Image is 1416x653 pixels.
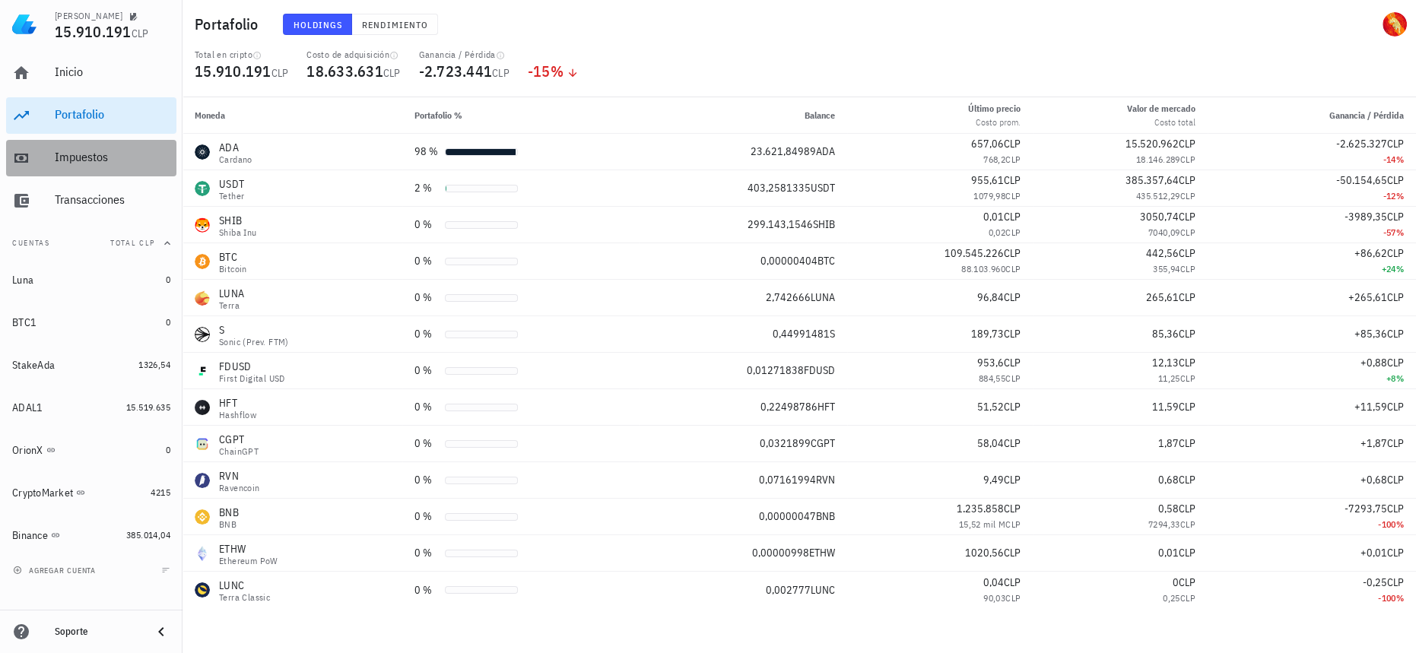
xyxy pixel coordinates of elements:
[1146,246,1179,260] span: 442,56
[1354,400,1387,414] span: +11,59
[195,61,271,81] span: 15.910.191
[195,217,210,233] div: SHIB-icon
[195,509,210,525] div: BNB-icon
[414,326,439,342] div: 0 %
[1136,154,1180,165] span: 18.146.289
[55,626,140,638] div: Soporte
[760,400,818,414] span: 0,22498786
[1125,173,1179,187] span: 385.357,64
[1387,246,1404,260] span: CLP
[414,509,439,525] div: 0 %
[1146,290,1179,304] span: 265,61
[1387,210,1404,223] span: CLP
[1179,575,1195,589] span: CLP
[1179,246,1195,260] span: CLP
[805,109,835,121] span: Balance
[1354,327,1387,341] span: +85,36
[6,389,176,426] a: ADAL1 15.519.635
[6,474,176,511] a: CryptoMarket 4215
[195,144,210,160] div: ADA-icon
[1179,173,1195,187] span: CLP
[1387,290,1404,304] span: CLP
[419,49,510,61] div: Ganancia / Pérdida
[1180,372,1195,384] span: CLP
[306,61,383,81] span: 18.633.631
[195,436,210,452] div: CGPT-icon
[12,316,37,329] div: BTC1
[813,217,835,231] span: SHIB
[6,517,176,553] a: Binance 385.014,04
[968,116,1021,129] div: Costo prom.
[402,97,639,134] th: Portafolio %: Sin ordenar. Pulse para ordenar de forma ascendente.
[219,286,244,301] div: LUNA
[1360,546,1387,559] span: +0,01
[1004,436,1021,450] span: CLP
[1179,502,1195,515] span: CLP
[1004,473,1021,487] span: CLP
[195,546,210,561] div: ETHW-icon
[195,109,225,121] span: Moneda
[1387,327,1404,341] span: CLP
[6,182,176,219] a: Transacciones
[414,180,439,196] div: 2 %
[219,192,244,201] div: Tether
[219,411,256,420] div: Hashflow
[1387,502,1404,515] span: CLP
[1220,371,1404,386] div: +8
[977,400,1004,414] span: 51,52
[1004,575,1021,589] span: CLP
[219,395,256,411] div: HFT
[219,520,239,529] div: BNB
[1387,356,1404,369] span: CLP
[132,27,149,40] span: CLP
[959,518,1005,530] span: 15,52 mil M
[816,473,835,487] span: RVN
[760,254,818,268] span: 0,00000404
[1004,137,1021,151] span: CLP
[195,290,210,306] div: LUNA-icon
[12,12,37,36] img: LedgiFi
[219,556,278,566] div: Ethereum PoW
[151,487,170,498] span: 4215
[219,468,260,483] div: RVN
[219,155,252,164] div: Cardano
[1152,400,1179,414] span: 11,59
[766,290,811,304] span: 2,742666
[639,97,847,134] th: Balance: Sin ordenar. Pulse para ordenar de forma ascendente.
[804,363,835,377] span: FDUSD
[1179,473,1195,487] span: CLP
[219,541,278,556] div: ETHW
[961,263,1005,274] span: 88.103.960
[414,363,439,379] div: 0 %
[9,563,103,578] button: agregar cuenta
[1179,400,1195,414] span: CLP
[1004,546,1021,559] span: CLP
[1179,327,1195,341] span: CLP
[12,274,33,287] div: Luna
[414,399,439,415] div: 0 %
[219,483,260,493] div: Ravencoin
[811,181,835,195] span: USDT
[1148,227,1180,238] span: 7040,09
[1387,473,1404,487] span: CLP
[1152,356,1179,369] span: 12,13
[55,150,170,164] div: Impuestos
[811,436,835,450] span: CGPT
[1180,154,1195,165] span: CLP
[1004,290,1021,304] span: CLP
[971,137,1004,151] span: 657,06
[219,432,259,447] div: CGPT
[1179,436,1195,450] span: CLP
[1387,546,1404,559] span: CLP
[361,19,428,30] span: Rendimiento
[818,400,835,414] span: HFT
[551,61,564,81] span: %
[811,583,835,597] span: LUNC
[414,472,439,488] div: 0 %
[195,363,210,379] div: FDUSD-icon
[138,359,170,370] span: 1326,54
[492,66,510,80] span: CLP
[283,14,353,35] button: Holdings
[219,213,257,228] div: SHIB
[12,529,48,542] div: Binance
